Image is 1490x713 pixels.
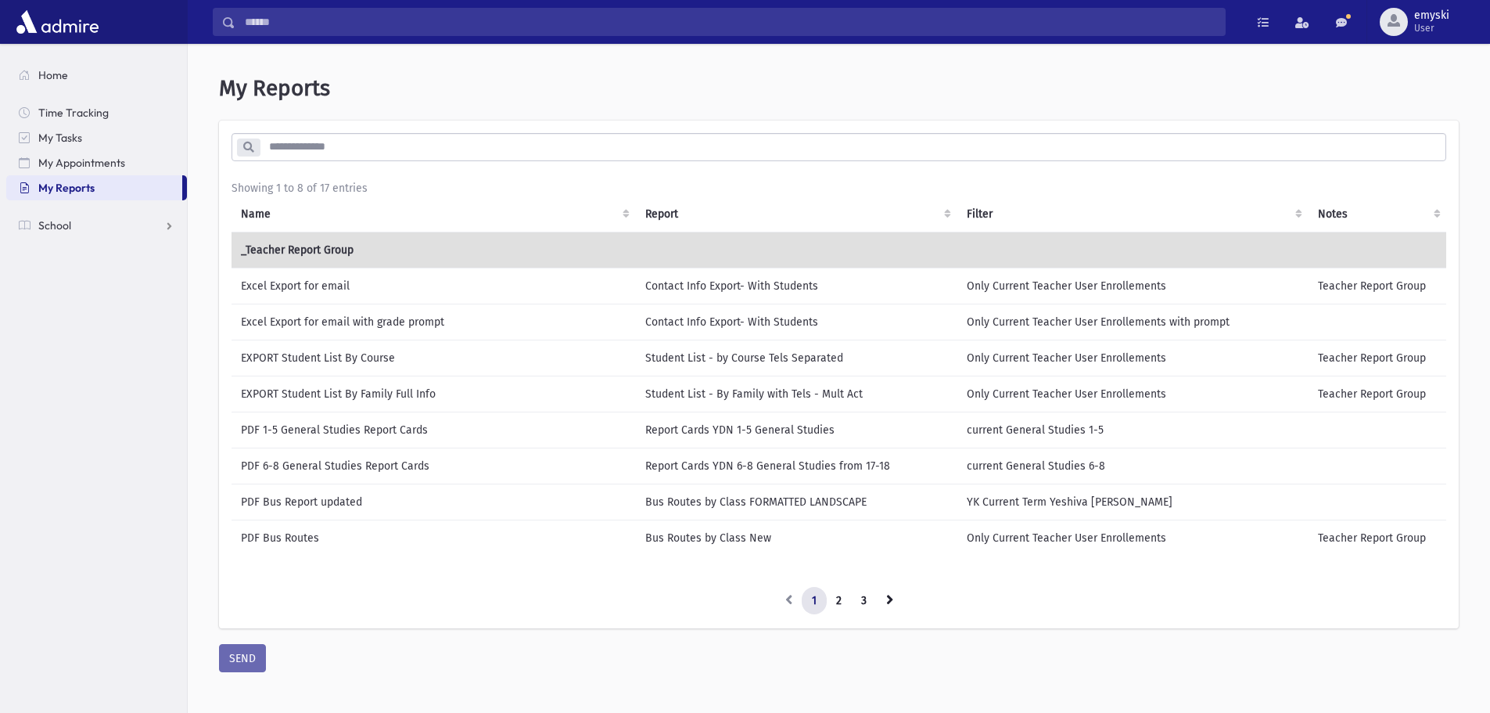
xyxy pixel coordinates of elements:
[1414,22,1449,34] span: User
[636,376,957,412] td: Student List - By Family with Tels - Mult Act
[851,587,877,615] a: 3
[957,196,1308,232] th: Filter : activate to sort column ascending
[232,484,636,520] td: PDF Bus Report updated
[232,268,636,304] td: Excel Export for email
[6,100,187,125] a: Time Tracking
[232,412,636,448] td: PDF 1-5 General Studies Report Cards
[1309,376,1447,412] td: Teacher Report Group
[38,68,68,82] span: Home
[636,196,957,232] th: Report: activate to sort column ascending
[802,587,827,615] a: 1
[957,304,1308,340] td: Only Current Teacher User Enrollements with prompt
[38,106,109,120] span: Time Tracking
[6,63,187,88] a: Home
[232,232,1447,268] td: _Teacher Report Group
[6,125,187,150] a: My Tasks
[1309,340,1447,376] td: Teacher Report Group
[636,304,957,340] td: Contact Info Export- With Students
[1309,268,1447,304] td: Teacher Report Group
[6,175,182,200] a: My Reports
[636,340,957,376] td: Student List - by Course Tels Separated
[38,181,95,195] span: My Reports
[232,180,1446,196] div: Showing 1 to 8 of 17 entries
[232,196,636,232] th: Name: activate to sort column ascending
[6,150,187,175] a: My Appointments
[636,484,957,520] td: Bus Routes by Class FORMATTED LANDSCAPE
[957,520,1308,556] td: Only Current Teacher User Enrollements
[232,304,636,340] td: Excel Export for email with grade prompt
[957,376,1308,412] td: Only Current Teacher User Enrollements
[232,520,636,556] td: PDF Bus Routes
[38,218,71,232] span: School
[636,412,957,448] td: Report Cards YDN 1-5 General Studies
[636,448,957,484] td: Report Cards YDN 6-8 General Studies from 17-18
[636,268,957,304] td: Contact Info Export- With Students
[957,268,1308,304] td: Only Current Teacher User Enrollements
[232,340,636,376] td: EXPORT Student List By Course
[957,412,1308,448] td: current General Studies 1-5
[636,520,957,556] td: Bus Routes by Class New
[38,156,125,170] span: My Appointments
[235,8,1225,36] input: Search
[219,75,330,101] span: My Reports
[1309,196,1447,232] th: Notes : activate to sort column ascending
[38,131,82,145] span: My Tasks
[6,213,187,238] a: School
[957,484,1308,520] td: YK Current Term Yeshiva [PERSON_NAME]
[13,6,102,38] img: AdmirePro
[219,644,266,672] button: SEND
[1309,520,1447,556] td: Teacher Report Group
[957,448,1308,484] td: current General Studies 6-8
[1414,9,1449,22] span: emyski
[957,340,1308,376] td: Only Current Teacher User Enrollements
[232,448,636,484] td: PDF 6-8 General Studies Report Cards
[826,587,852,615] a: 2
[232,376,636,412] td: EXPORT Student List By Family Full Info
